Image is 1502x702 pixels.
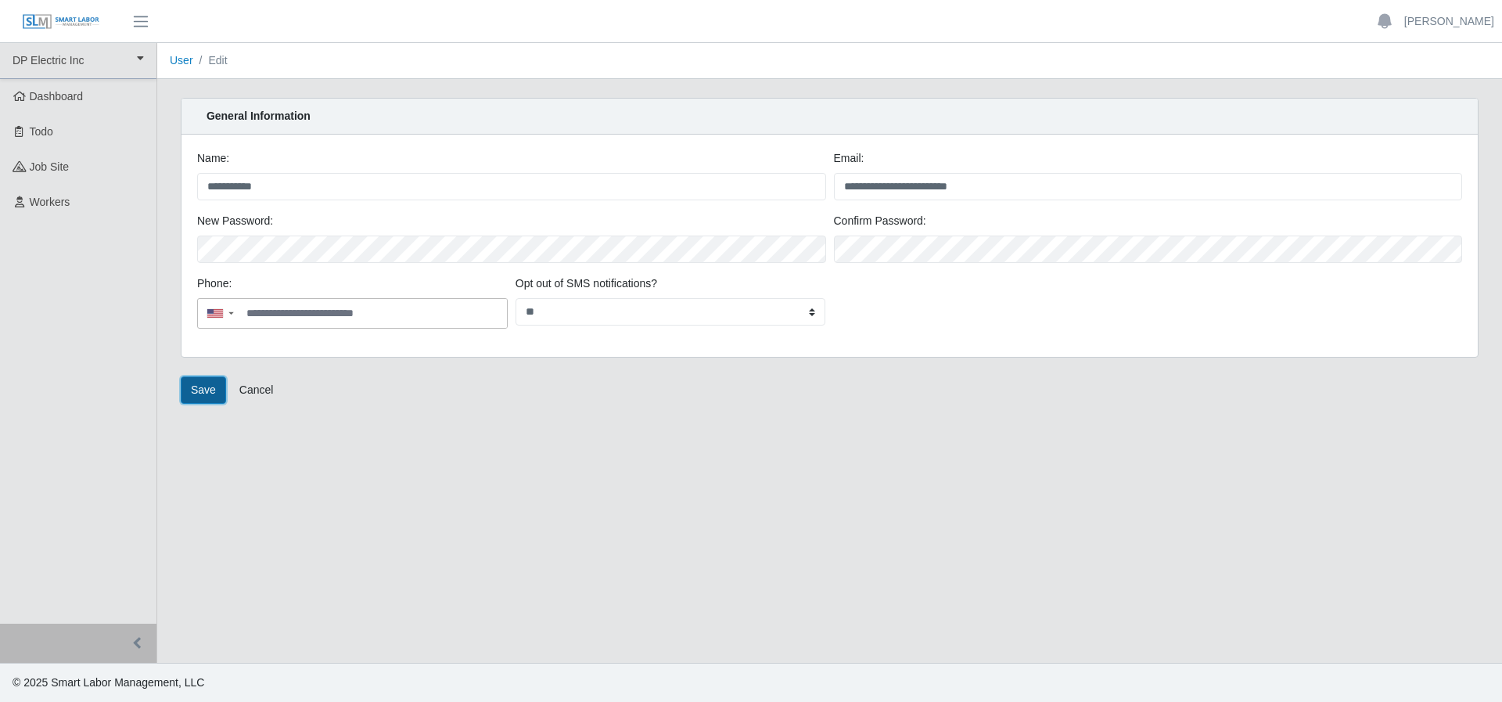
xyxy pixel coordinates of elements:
[30,196,70,208] span: Workers
[227,310,235,316] span: ▼
[197,275,232,292] label: Phone:
[22,13,100,31] img: SLM Logo
[30,160,70,173] span: job site
[516,275,657,292] label: Opt out of SMS notifications?
[193,52,228,69] li: Edit
[181,376,226,404] button: Save
[197,150,229,167] label: Name:
[30,125,53,138] span: Todo
[834,150,864,167] label: Email:
[13,676,204,689] span: © 2025 Smart Labor Management, LLC
[207,110,311,122] strong: General Information
[30,90,84,103] span: Dashboard
[1404,13,1494,30] a: [PERSON_NAME]
[197,213,273,229] label: New Password:
[170,54,193,67] a: User
[834,213,926,229] label: Confirm Password:
[229,376,284,404] a: Cancel
[198,299,241,328] div: Country Code Selector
